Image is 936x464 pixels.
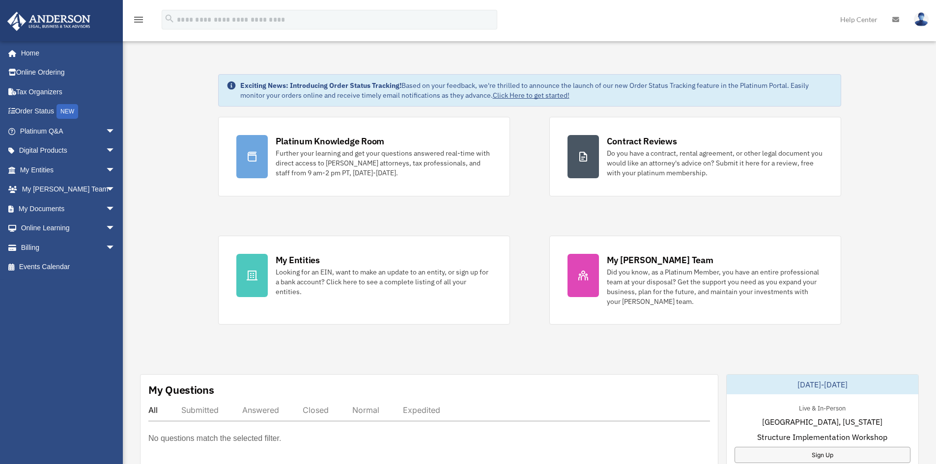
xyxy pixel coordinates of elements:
[7,43,125,63] a: Home
[727,375,918,394] div: [DATE]-[DATE]
[133,14,144,26] i: menu
[7,102,130,122] a: Order StatusNEW
[549,117,841,196] a: Contract Reviews Do you have a contract, rental agreement, or other legal document you would like...
[148,405,158,415] div: All
[7,180,130,199] a: My [PERSON_NAME] Teamarrow_drop_down
[757,431,887,443] span: Structure Implementation Workshop
[276,135,385,147] div: Platinum Knowledge Room
[7,199,130,218] a: My Documentsarrow_drop_down
[7,218,130,238] a: Online Learningarrow_drop_down
[493,91,569,100] a: Click Here to get started!
[791,402,853,412] div: Live & In-Person
[303,405,329,415] div: Closed
[218,117,510,196] a: Platinum Knowledge Room Further your learning and get your questions answered real-time with dire...
[106,141,125,161] span: arrow_drop_down
[106,238,125,258] span: arrow_drop_down
[7,141,130,161] a: Digital Productsarrow_drop_down
[276,254,320,266] div: My Entities
[106,160,125,180] span: arrow_drop_down
[106,218,125,239] span: arrow_drop_down
[7,121,130,141] a: Platinum Q&Aarrow_drop_down
[133,17,144,26] a: menu
[57,104,78,119] div: NEW
[403,405,440,415] div: Expedited
[4,12,93,31] img: Anderson Advisors Platinum Portal
[240,81,833,100] div: Based on your feedback, we're thrilled to announce the launch of our new Order Status Tracking fe...
[242,405,279,415] div: Answered
[218,236,510,325] a: My Entities Looking for an EIN, want to make an update to an entity, or sign up for a bank accoun...
[7,238,130,257] a: Billingarrow_drop_down
[607,148,823,178] div: Do you have a contract, rental agreement, or other legal document you would like an attorney's ad...
[735,447,910,463] a: Sign Up
[914,12,929,27] img: User Pic
[607,135,677,147] div: Contract Reviews
[164,13,175,24] i: search
[352,405,379,415] div: Normal
[276,267,492,297] div: Looking for an EIN, want to make an update to an entity, or sign up for a bank account? Click her...
[148,382,214,397] div: My Questions
[106,199,125,219] span: arrow_drop_down
[7,82,130,102] a: Tax Organizers
[7,257,130,277] a: Events Calendar
[240,81,401,90] strong: Exciting News: Introducing Order Status Tracking!
[607,254,713,266] div: My [PERSON_NAME] Team
[549,236,841,325] a: My [PERSON_NAME] Team Did you know, as a Platinum Member, you have an entire professional team at...
[148,432,281,445] p: No questions match the selected filter.
[181,405,219,415] div: Submitted
[106,180,125,200] span: arrow_drop_down
[276,148,492,178] div: Further your learning and get your questions answered real-time with direct access to [PERSON_NAM...
[106,121,125,141] span: arrow_drop_down
[607,267,823,306] div: Did you know, as a Platinum Member, you have an entire professional team at your disposal? Get th...
[7,160,130,180] a: My Entitiesarrow_drop_down
[7,63,130,82] a: Online Ordering
[762,416,882,428] span: [GEOGRAPHIC_DATA], [US_STATE]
